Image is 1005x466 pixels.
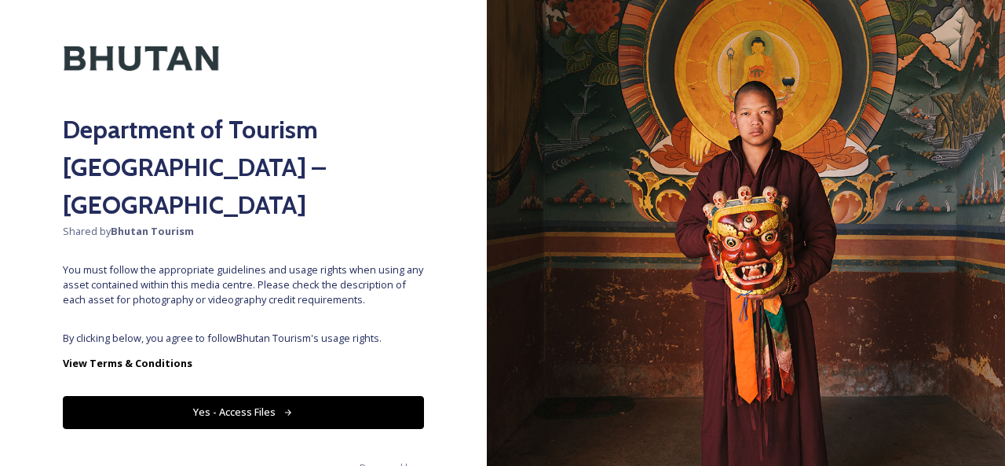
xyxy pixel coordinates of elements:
span: Shared by [63,224,424,239]
strong: View Terms & Conditions [63,356,192,370]
span: You must follow the appropriate guidelines and usage rights when using any asset contained within... [63,262,424,308]
button: Yes - Access Files [63,396,424,428]
strong: Bhutan Tourism [111,224,194,238]
span: By clicking below, you agree to follow Bhutan Tourism 's usage rights. [63,331,424,346]
img: Kingdom-of-Bhutan-Logo.png [63,14,220,103]
h2: Department of Tourism [GEOGRAPHIC_DATA] – [GEOGRAPHIC_DATA] [63,111,424,224]
a: View Terms & Conditions [63,354,424,372]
